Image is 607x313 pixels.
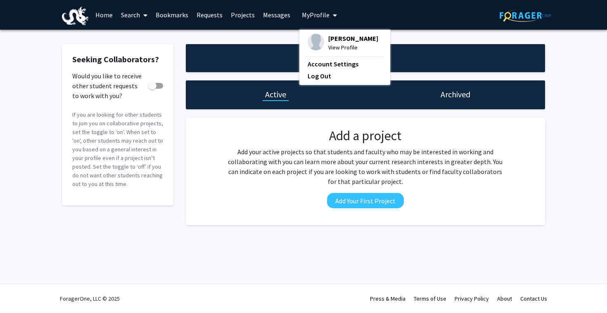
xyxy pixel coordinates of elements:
[455,295,489,302] a: Privacy Policy
[62,7,88,25] img: Drexel University Logo
[308,59,382,69] a: Account Settings
[308,71,382,81] a: Log Out
[6,276,35,307] iframe: Chat
[327,193,404,208] button: Add Your First Project
[265,89,286,100] h1: Active
[192,0,227,29] a: Requests
[60,284,120,313] div: ForagerOne, LLC © 2025
[225,147,505,186] p: Add your active projects so that students and faculty who may be interested in working and collab...
[152,0,192,29] a: Bookmarks
[302,11,330,19] span: My Profile
[500,9,551,22] img: ForagerOne Logo
[72,71,145,101] span: Would you like to receive other student requests to work with you?
[328,34,378,43] span: [PERSON_NAME]
[308,34,378,52] div: Profile Picture[PERSON_NAME]View Profile
[72,54,163,64] h2: Seeking Collaborators?
[117,0,152,29] a: Search
[520,295,547,302] a: Contact Us
[259,0,294,29] a: Messages
[72,111,163,188] p: If you are looking for other students to join you on collaborative projects, set the toggle to ‘o...
[308,34,324,50] img: Profile Picture
[225,128,505,144] h2: Add a project
[441,89,470,100] h1: Archived
[497,295,512,302] a: About
[370,295,405,302] a: Press & Media
[91,0,117,29] a: Home
[328,43,378,52] span: View Profile
[227,0,259,29] a: Projects
[414,295,446,302] a: Terms of Use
